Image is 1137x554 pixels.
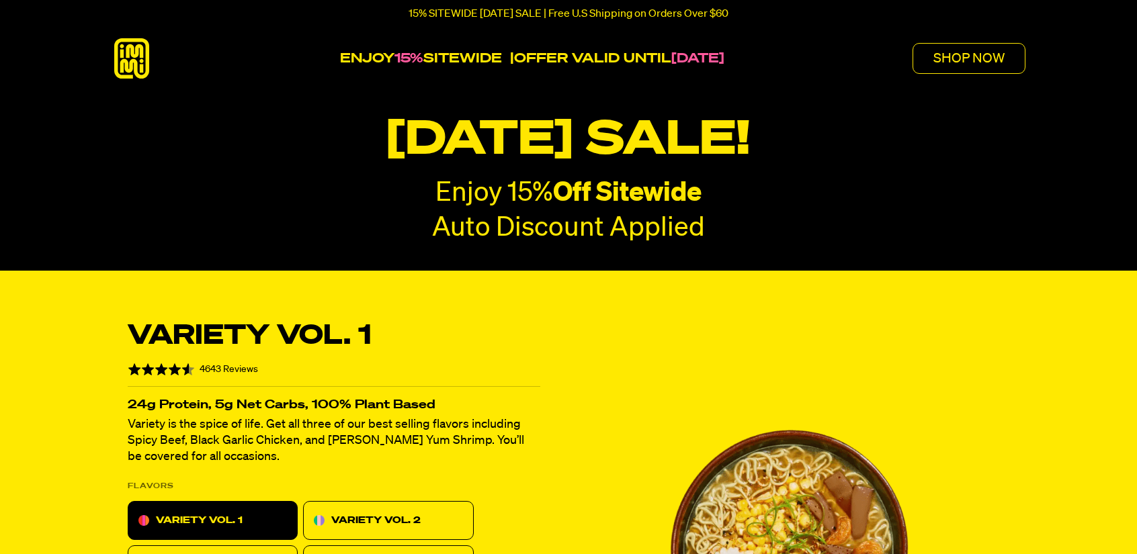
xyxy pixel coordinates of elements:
p: VARIETY VOL. 1 [156,512,243,528]
img: icon-variety-vol-1.svg [138,515,149,526]
span: Variety is the spice of life. Get all three of our best selling flavors including Spicy Beef, Bla... [128,418,524,463]
p: 24g Protein, 5g Net Carbs, 100% Plant Based [128,400,540,410]
span: 15% [394,52,423,65]
button: SHOP NOW [913,43,1025,74]
div: VARIETY VOL. 1 [128,501,298,540]
p: FLAVORS [128,478,174,494]
div: VARIETY VOL. 2 [303,501,473,540]
p: Enjoy 15% [435,179,702,207]
strong: Off Sitewide [553,180,702,207]
p: Auto Discount Applied [432,214,705,242]
strong: [DATE] [671,52,724,65]
p: SHOP NOW [933,52,1005,65]
strong: OFFER VALID UNTIL [514,52,671,65]
p: VARIETY VOL. 2 [331,512,421,528]
img: icon-variety-vol2.svg [314,515,325,526]
p: 15% SITEWIDE [DATE] SALE | Free U.S Shipping on Orders Over $60 [409,8,728,20]
p: Variety Vol. 1 [128,320,372,353]
p: [DATE] SALE! [227,116,909,166]
span: 4643 Reviews [200,365,258,374]
img: immi-logo.svg [112,38,152,79]
p: ENJOY SITEWIDE | [340,50,724,66]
